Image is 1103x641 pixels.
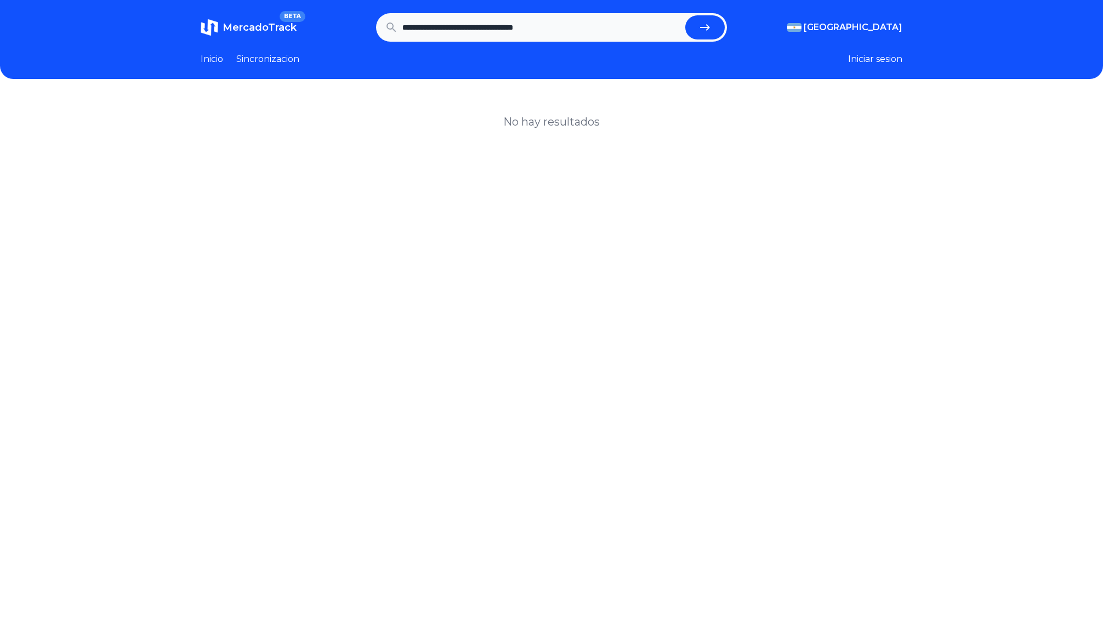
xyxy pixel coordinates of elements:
button: [GEOGRAPHIC_DATA] [787,21,902,34]
span: BETA [280,11,305,22]
span: [GEOGRAPHIC_DATA] [804,21,902,34]
span: MercadoTrack [223,21,297,33]
img: Argentina [787,23,801,32]
a: MercadoTrackBETA [201,19,297,36]
img: MercadoTrack [201,19,218,36]
button: Iniciar sesion [848,53,902,66]
h1: No hay resultados [503,114,600,129]
a: Inicio [201,53,223,66]
a: Sincronizacion [236,53,299,66]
